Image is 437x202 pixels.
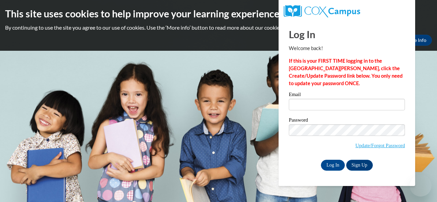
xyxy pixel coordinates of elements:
label: Email [289,92,405,99]
a: Sign Up [346,160,373,171]
iframe: Button to launch messaging window [410,175,432,197]
strong: If this is your FIRST TIME logging in to the [GEOGRAPHIC_DATA][PERSON_NAME], click the Create/Upd... [289,58,403,86]
a: More Info [400,35,432,46]
label: Password [289,118,405,124]
p: Welcome back! [289,45,405,52]
h1: Log In [289,27,405,41]
a: Update/Forgot Password [355,143,405,148]
h2: This site uses cookies to help improve your learning experience. [5,7,432,20]
input: Log In [321,160,345,171]
p: By continuing to use the site you agree to our use of cookies. Use the ‘More info’ button to read... [5,24,432,31]
img: COX Campus [284,5,360,17]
